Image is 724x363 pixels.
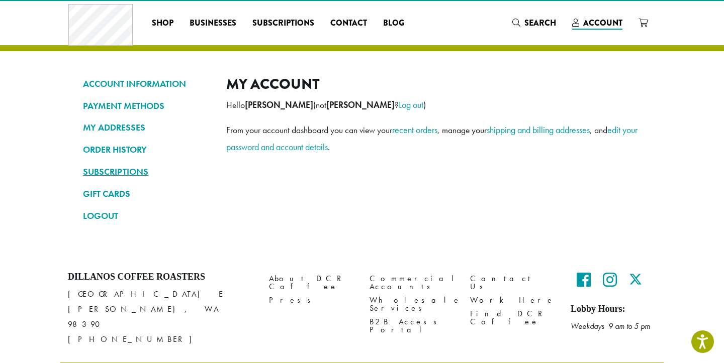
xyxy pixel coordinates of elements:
span: Businesses [190,17,236,30]
nav: Account pages [83,75,211,232]
span: Subscriptions [252,17,314,30]
span: Blog [383,17,404,30]
span: Account [583,17,622,29]
a: Contact Us [470,272,556,293]
a: Find DCR Coffee [470,307,556,329]
a: About DCR Coffee [269,272,354,293]
a: Shop [144,15,182,31]
strong: [PERSON_NAME] [245,99,313,110]
h2: My account [226,75,641,93]
p: [GEOGRAPHIC_DATA] E [PERSON_NAME], WA 98390 [PHONE_NUMBER] [68,287,254,347]
a: ACCOUNT INFORMATION [83,75,211,92]
a: Press [269,294,354,307]
span: Search [524,17,556,29]
strong: [PERSON_NAME] [326,99,395,110]
a: Search [504,15,564,31]
a: Log out [399,99,423,110]
span: Contact [330,17,367,30]
p: Hello (not ? ) [226,96,641,113]
a: Work Here [470,294,556,307]
em: Weekdays 9 am to 5 pm [571,321,650,331]
h5: Lobby Hours: [571,304,656,315]
h4: Dillanos Coffee Roasters [68,272,254,283]
a: SUBSCRIPTIONS [83,163,211,180]
a: MY ADDRESSES [83,119,211,136]
a: Wholesale Services [370,294,455,315]
a: PAYMENT METHODS [83,97,211,114]
span: Shop [152,17,173,30]
a: Commercial Accounts [370,272,455,293]
a: GIFT CARDS [83,185,211,202]
p: From your account dashboard you can view your , manage your , and . [226,122,641,156]
a: shipping and billing addresses [487,124,590,136]
a: ORDER HISTORY [83,141,211,158]
a: recent orders [392,124,437,136]
a: LOGOUT [83,207,211,224]
a: B2B Access Portal [370,315,455,337]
